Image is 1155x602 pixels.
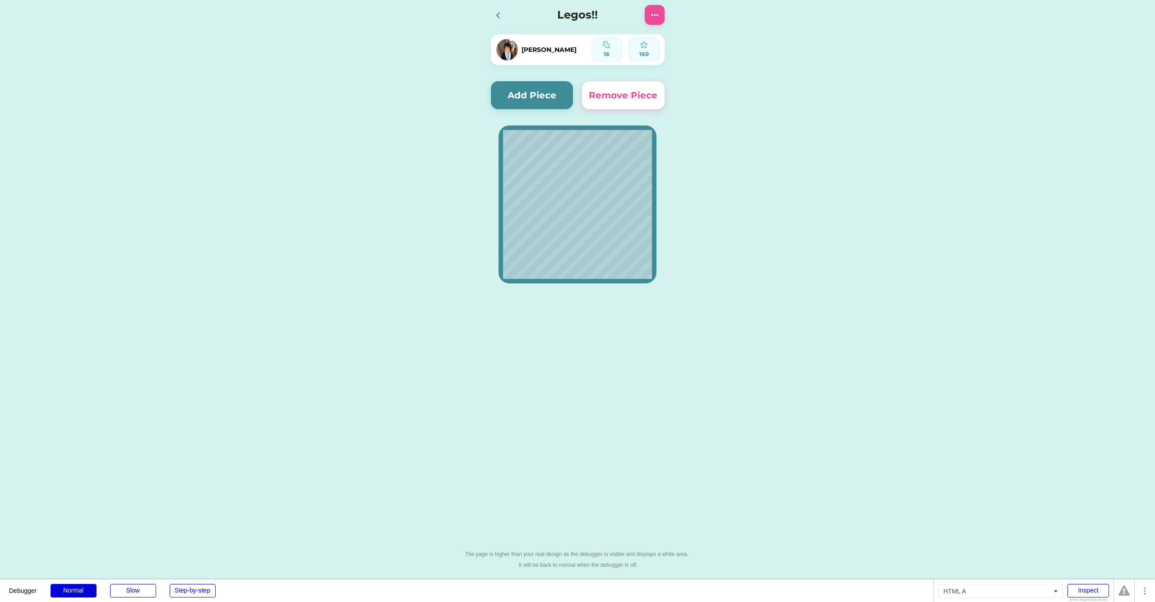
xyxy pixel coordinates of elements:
[9,579,37,594] div: Debugger
[51,584,97,597] div: Normal
[649,9,660,20] img: Interface-setting-menu-horizontal-circle--navigation-dots-three-circle-button-horizontal-menu.svg
[938,584,1063,598] div: HTML A
[170,584,216,597] div: Step-by-step
[1067,584,1109,597] div: Inspect
[640,41,647,48] img: interface-favorite-star--reward-rating-rate-social-star-media-favorite-like-stars.svg
[1067,598,1109,602] div: Show responsive boxes
[595,50,619,58] div: 16
[582,81,665,109] button: Remove Piece
[110,584,156,597] div: Slow
[520,7,636,23] h4: Legos!!
[491,81,573,109] button: Add Piece
[522,45,577,55] div: [PERSON_NAME]
[603,41,610,48] img: programming-module-puzzle-1--code-puzzle-module-programming-plugin-piece.svg
[632,50,656,58] div: 160
[496,39,518,60] img: https%3A%2F%2F1dfc823d71cc564f25c7cc035732a2d8.cdn.bubble.io%2Ff1616968371415x852944174215011200%...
